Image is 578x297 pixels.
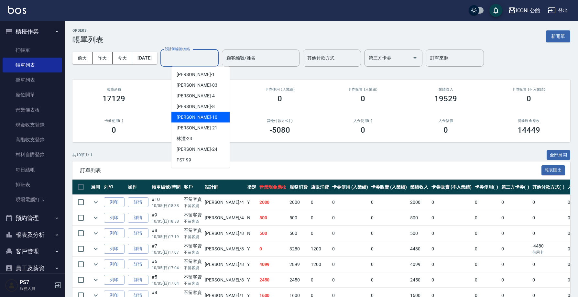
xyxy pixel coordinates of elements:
p: 不留客資 [184,203,202,209]
h3: 0 [361,126,365,135]
h2: 營業現金應收 [495,119,563,123]
h5: PS7 [20,279,53,286]
th: 帳單編號/時間 [150,180,182,195]
td: 4099 [258,257,288,272]
td: 0 [500,195,531,210]
h2: 第三方卡券(-) [163,119,231,123]
td: 0 [473,226,500,241]
a: 報表匯出 [541,167,565,173]
th: 營業現金應收 [258,180,288,195]
a: 每日結帳 [3,162,62,177]
button: expand row [91,259,101,269]
a: 詳情 [128,228,148,238]
td: 3280 [288,241,309,257]
th: 操作 [126,180,150,195]
th: 卡券使用(-) [473,180,500,195]
th: 卡券使用 (入業績) [331,180,370,195]
td: 0 [309,210,331,225]
td: 4480 [409,241,430,257]
td: 0 [500,257,531,272]
button: 櫃檯作業 [3,23,62,40]
p: 10/05 (日) 18:38 [152,203,180,209]
td: 0 [500,272,531,288]
h3: 0 [527,94,531,103]
h3: 服務消費 [80,87,148,92]
td: [PERSON_NAME] /4 [203,195,245,210]
button: 昨天 [93,52,113,64]
td: 0 [531,257,566,272]
span: [PERSON_NAME] -24 [177,146,217,153]
td: 500 [258,210,288,225]
td: 0 [369,195,409,210]
td: 0 [331,257,370,272]
td: 2000 [409,195,430,210]
th: 指定 [245,180,258,195]
div: 不留客資 [184,196,202,203]
span: [PERSON_NAME] -10 [177,114,217,121]
p: 10/05 (日) 17:04 [152,280,180,286]
th: 業績收入 [409,180,430,195]
a: 現金收支登錄 [3,117,62,132]
div: 不留客資 [184,212,202,218]
a: 現場電腦打卡 [3,192,62,207]
td: [PERSON_NAME] /8 [203,241,245,257]
span: [PERSON_NAME] -8 [177,103,215,110]
th: 卡券販賣 (不入業績) [430,180,473,195]
td: 0 [430,241,473,257]
td: 0 [331,226,370,241]
td: Y [245,257,258,272]
h2: ORDERS [72,28,104,33]
p: 10/05 (日) 17:04 [152,265,180,271]
a: 打帳單 [3,43,62,58]
span: [PERSON_NAME] -1 [177,71,215,78]
td: 500 [409,226,430,241]
img: Logo [8,6,26,14]
span: 林潼 -23 [177,135,192,142]
a: 新開單 [546,33,570,39]
th: 列印 [102,180,126,195]
td: 0 [531,210,566,225]
div: 不留客資 [184,227,202,234]
a: 詳情 [128,197,148,207]
td: N [245,210,258,225]
p: 信用卡 [532,249,565,255]
h2: 入金使用(-) [329,119,397,123]
button: 預約管理 [3,210,62,226]
td: 500 [288,226,309,241]
button: ICONI 公館 [506,4,543,17]
h3: 19529 [434,94,457,103]
a: 高階收支登錄 [3,132,62,147]
a: 詳情 [128,213,148,223]
td: N [245,226,258,241]
button: 列印 [104,275,125,285]
span: PS7 -99 [177,157,191,163]
td: 4099 [409,257,430,272]
h3: 0 [112,126,116,135]
button: 今天 [113,52,133,64]
h3: 0 [278,94,282,103]
a: 帳單列表 [3,58,62,72]
div: 不留客資 [184,258,202,265]
label: 設計師編號/姓名 [165,47,190,51]
p: 不留客資 [184,218,202,224]
td: 0 [309,226,331,241]
td: 2000 [288,195,309,210]
td: 2450 [409,272,430,288]
span: [PERSON_NAME] -03 [177,82,217,89]
p: 服務人員 [20,286,53,291]
p: 不留客資 [184,265,202,271]
td: 0 [369,210,409,225]
button: 列印 [104,228,125,238]
h3: 0 [361,94,365,103]
td: 0 [473,210,500,225]
p: 不留客資 [184,280,202,286]
button: expand row [91,213,101,223]
th: 第三方卡券(-) [500,180,531,195]
td: 0 [531,226,566,241]
td: 0 [369,226,409,241]
p: 10/05 (日) 17:07 [152,249,180,255]
td: 2450 [258,272,288,288]
td: #7 [150,241,182,257]
td: 0 [369,272,409,288]
div: 不留客資 [184,274,202,280]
